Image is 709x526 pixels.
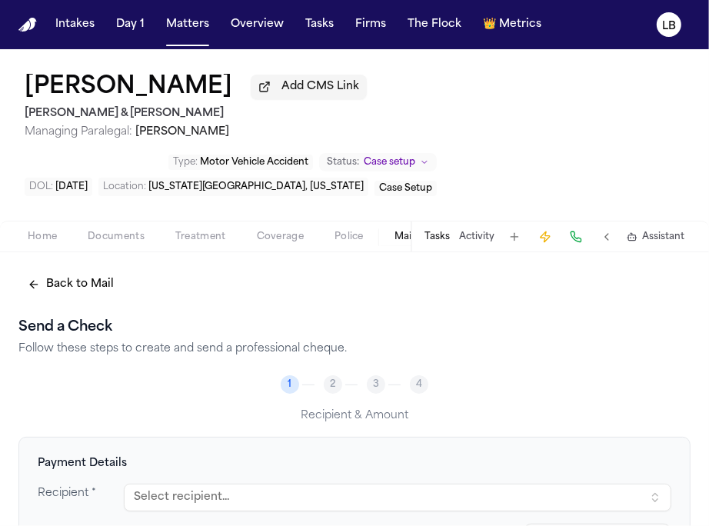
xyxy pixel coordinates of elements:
button: Matters [160,11,215,38]
span: Recipient & Amount [301,410,408,421]
button: Day 1 [110,11,151,38]
img: Finch Logo [18,18,37,32]
span: Recipient * [38,488,96,499]
span: Treatment [175,231,226,243]
span: Coverage [257,231,304,243]
h2: [PERSON_NAME] & [PERSON_NAME] [25,105,367,123]
button: Select recipient contact [124,484,671,511]
span: 1 [288,378,292,391]
span: 4 [416,378,422,391]
button: Add Task [504,226,525,248]
span: Police [335,231,364,243]
span: 3 [373,378,379,391]
span: Add CMS Link [281,79,359,95]
span: Status: [327,156,359,168]
button: Edit DOL: 2025-09-16 [25,178,92,196]
button: Change status from Case setup [319,153,437,171]
span: 2 [330,378,336,391]
span: Case setup [364,156,415,168]
span: Mail [394,231,414,243]
button: Tasks [424,231,450,243]
span: [PERSON_NAME] [135,126,229,138]
span: Managing Paralegal: [25,126,132,138]
h2: Send a Check [18,317,691,338]
span: [US_STATE][GEOGRAPHIC_DATA], [US_STATE] [148,182,364,191]
button: Back to Mail [18,271,123,298]
button: The Flock [401,11,468,38]
span: Assistant [642,231,684,243]
button: Edit Type: Motor Vehicle Accident [168,155,313,170]
nav: Progress [18,375,691,394]
button: Edit service: Case Setup [374,181,437,196]
h4: Payment Details [38,456,671,471]
button: Edit matter name [25,74,232,102]
button: Edit Location: Maryland Heights, Missouri [98,178,368,196]
button: Create Immediate Task [534,226,556,248]
span: Type : [173,158,198,167]
button: Activity [459,231,494,243]
button: Tasks [299,11,340,38]
p: Follow these steps to create and send a professional cheque. [18,341,691,357]
span: DOL : [29,182,53,191]
span: Documents [88,231,145,243]
button: Assistant [627,231,684,243]
button: Intakes [49,11,101,38]
button: Add CMS Link [251,75,367,99]
a: Home [18,18,37,32]
span: Motor Vehicle Accident [200,158,308,167]
span: [DATE] [55,182,88,191]
span: Home [28,231,57,243]
button: Make a Call [565,226,587,248]
button: crownMetrics [477,11,548,38]
h1: [PERSON_NAME] [25,74,232,102]
button: Firms [349,11,392,38]
span: Case Setup [379,184,432,193]
span: Location : [103,182,146,191]
button: Overview [225,11,290,38]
